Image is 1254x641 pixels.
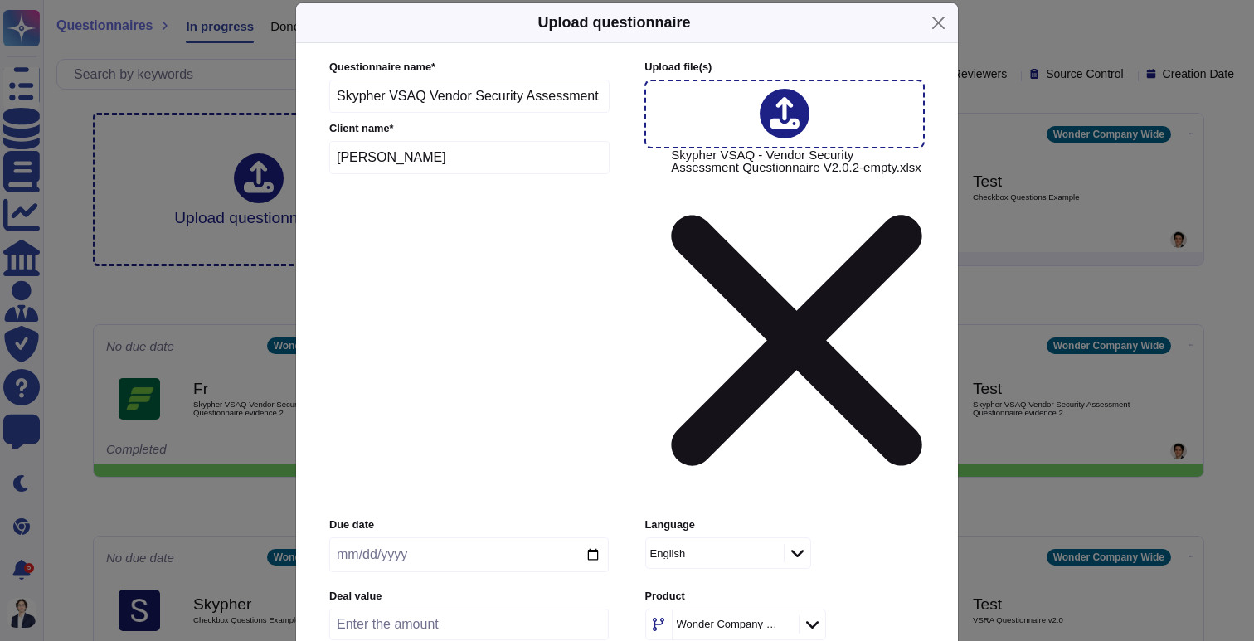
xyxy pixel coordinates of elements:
[329,80,610,113] input: Enter questionnaire name
[645,520,925,531] label: Language
[926,10,951,36] button: Close
[537,12,690,34] h5: Upload questionnaire
[329,124,610,134] label: Client name
[677,619,779,629] div: Wonder Company Wide
[329,62,610,73] label: Questionnaire name
[645,591,925,602] label: Product
[644,61,712,73] span: Upload file (s)
[329,520,609,531] label: Due date
[329,141,610,174] input: Enter company name of the client
[650,548,686,559] div: English
[671,148,922,507] span: Skypher VSAQ - Vendor Security Assessment Questionnaire V2.0.2-empty.xlsx
[329,537,609,572] input: Due date
[329,609,609,640] input: Enter the amount
[329,591,609,602] label: Deal value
